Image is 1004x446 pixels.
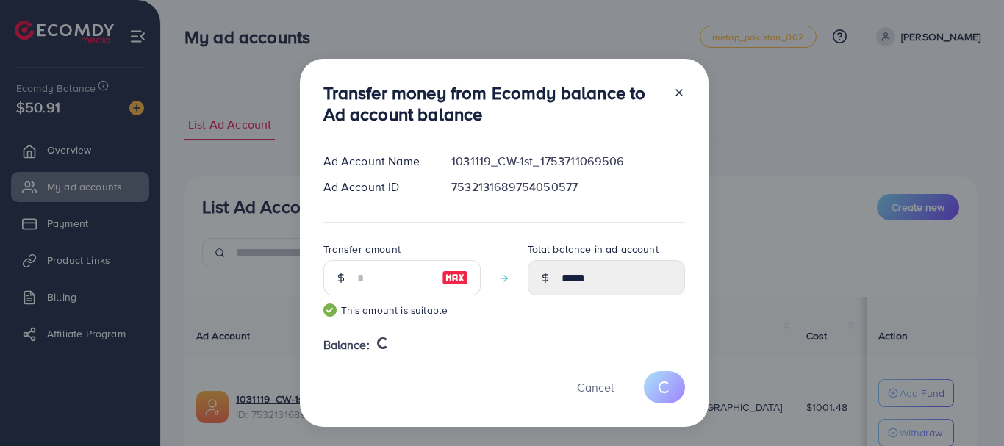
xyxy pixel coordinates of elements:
[440,179,696,195] div: 7532131689754050577
[528,242,659,256] label: Total balance in ad account
[442,269,468,287] img: image
[942,380,993,435] iframe: Chat
[323,303,481,317] small: This amount is suitable
[312,179,440,195] div: Ad Account ID
[440,153,696,170] div: 1031119_CW-1st_1753711069506
[577,379,614,395] span: Cancel
[323,242,401,256] label: Transfer amount
[323,303,337,317] img: guide
[323,337,370,353] span: Balance:
[323,82,661,125] h3: Transfer money from Ecomdy balance to Ad account balance
[559,371,632,403] button: Cancel
[312,153,440,170] div: Ad Account Name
